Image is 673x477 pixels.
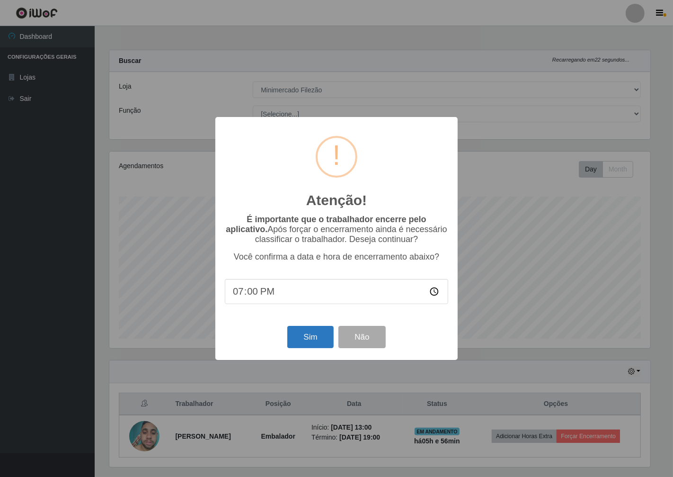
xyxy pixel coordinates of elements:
p: Após forçar o encerramento ainda é necessário classificar o trabalhador. Deseja continuar? [225,215,448,244]
p: Você confirma a data e hora de encerramento abaixo? [225,252,448,262]
button: Sim [287,326,333,348]
h2: Atenção! [306,192,367,209]
b: É importante que o trabalhador encerre pelo aplicativo. [226,215,426,234]
button: Não [338,326,385,348]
